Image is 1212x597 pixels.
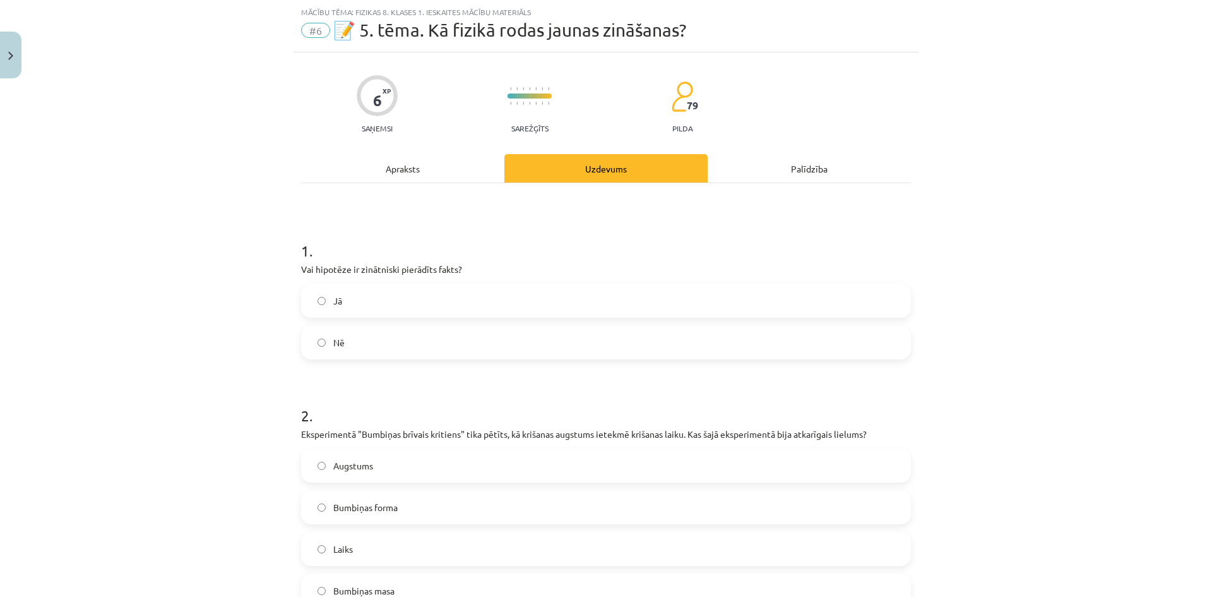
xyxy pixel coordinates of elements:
input: Laiks [318,545,326,553]
div: 6 [373,92,382,109]
span: Bumbiņas forma [333,501,398,514]
input: Bumbiņas forma [318,504,326,512]
input: Augstums [318,462,326,470]
img: icon-short-line-57e1e144782c952c97e751825c79c345078a6d821885a25fce030b3d8c18986b.svg [535,87,537,90]
div: Palīdzība [708,154,911,183]
input: Jā [318,297,326,305]
img: icon-short-line-57e1e144782c952c97e751825c79c345078a6d821885a25fce030b3d8c18986b.svg [529,87,530,90]
p: Saņemsi [357,124,398,133]
p: Eksperimentā "Bumbiņas brīvais kritiens" tika pētīts, kā krišanas augstums ietekmē krišanas laiku... [301,428,911,441]
div: Uzdevums [504,154,708,183]
img: icon-short-line-57e1e144782c952c97e751825c79c345078a6d821885a25fce030b3d8c18986b.svg [523,102,524,105]
span: XP [383,87,391,94]
img: icon-short-line-57e1e144782c952c97e751825c79c345078a6d821885a25fce030b3d8c18986b.svg [510,87,511,90]
p: Sarežģīts [511,124,549,133]
img: icon-close-lesson-0947bae3869378f0d4975bcd49f059093ad1ed9edebbc8119c70593378902aed.svg [8,52,13,60]
img: icon-short-line-57e1e144782c952c97e751825c79c345078a6d821885a25fce030b3d8c18986b.svg [535,102,537,105]
span: Augstums [333,459,373,473]
span: #6 [301,23,330,38]
p: Vai hipotēze ir zinātniski pierādīts fakts? [301,263,911,276]
span: Jā [333,294,342,308]
span: Nē [333,336,345,349]
span: Laiks [333,543,353,556]
img: icon-short-line-57e1e144782c952c97e751825c79c345078a6d821885a25fce030b3d8c18986b.svg [529,102,530,105]
img: icon-short-line-57e1e144782c952c97e751825c79c345078a6d821885a25fce030b3d8c18986b.svg [510,102,511,105]
img: icon-short-line-57e1e144782c952c97e751825c79c345078a6d821885a25fce030b3d8c18986b.svg [542,87,543,90]
div: Apraksts [301,154,504,183]
img: icon-short-line-57e1e144782c952c97e751825c79c345078a6d821885a25fce030b3d8c18986b.svg [516,102,518,105]
img: icon-short-line-57e1e144782c952c97e751825c79c345078a6d821885a25fce030b3d8c18986b.svg [548,102,549,105]
h1: 2 . [301,385,911,424]
img: icon-short-line-57e1e144782c952c97e751825c79c345078a6d821885a25fce030b3d8c18986b.svg [548,87,549,90]
p: pilda [672,124,692,133]
span: 📝 5. tēma. Kā fizikā rodas jaunas zināšanas? [333,20,686,40]
h1: 1 . [301,220,911,259]
div: Mācību tēma: Fizikas 8. klases 1. ieskaites mācību materiāls [301,8,911,16]
input: Bumbiņas masa [318,587,326,595]
img: icon-short-line-57e1e144782c952c97e751825c79c345078a6d821885a25fce030b3d8c18986b.svg [516,87,518,90]
span: 79 [687,100,698,111]
input: Nē [318,339,326,347]
img: students-c634bb4e5e11cddfef0936a35e636f08e4e9abd3cc4e673bd6f9a4125e45ecb1.svg [671,81,693,112]
img: icon-short-line-57e1e144782c952c97e751825c79c345078a6d821885a25fce030b3d8c18986b.svg [542,102,543,105]
img: icon-short-line-57e1e144782c952c97e751825c79c345078a6d821885a25fce030b3d8c18986b.svg [523,87,524,90]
